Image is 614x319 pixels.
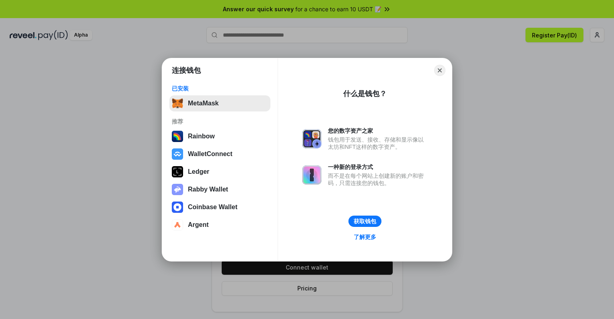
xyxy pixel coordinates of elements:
button: Ledger [169,164,270,180]
div: Rabby Wallet [188,186,228,193]
button: Close [434,65,445,76]
div: Coinbase Wallet [188,204,237,211]
button: WalletConnect [169,146,270,162]
button: 获取钱包 [348,216,381,227]
div: 钱包用于发送、接收、存储和显示像以太坊和NFT这样的数字资产。 [328,136,428,150]
div: 已安装 [172,85,268,92]
img: svg+xml,%3Csvg%20width%3D%2228%22%20height%3D%2228%22%20viewBox%3D%220%200%2028%2028%22%20fill%3D... [172,219,183,231]
div: 一种新的登录方式 [328,163,428,171]
img: svg+xml,%3Csvg%20width%3D%2228%22%20height%3D%2228%22%20viewBox%3D%220%200%2028%2028%22%20fill%3D... [172,202,183,213]
img: svg+xml,%3Csvg%20fill%3D%22none%22%20height%3D%2233%22%20viewBox%3D%220%200%2035%2033%22%20width%... [172,98,183,109]
img: svg+xml,%3Csvg%20xmlns%3D%22http%3A%2F%2Fwww.w3.org%2F2000%2Fsvg%22%20width%3D%2228%22%20height%3... [172,166,183,177]
a: 了解更多 [349,232,381,242]
button: Rabby Wallet [169,181,270,198]
div: Ledger [188,168,209,175]
button: MetaMask [169,95,270,111]
img: svg+xml,%3Csvg%20xmlns%3D%22http%3A%2F%2Fwww.w3.org%2F2000%2Fsvg%22%20fill%3D%22none%22%20viewBox... [302,129,321,148]
img: svg+xml,%3Csvg%20xmlns%3D%22http%3A%2F%2Fwww.w3.org%2F2000%2Fsvg%22%20fill%3D%22none%22%20viewBox... [302,165,321,185]
div: 获取钱包 [354,218,376,225]
div: 您的数字资产之家 [328,127,428,134]
button: Argent [169,217,270,233]
div: Rainbow [188,133,215,140]
div: 而不是在每个网站上创建新的账户和密码，只需连接您的钱包。 [328,172,428,187]
img: svg+xml,%3Csvg%20width%3D%22120%22%20height%3D%22120%22%20viewBox%3D%220%200%20120%20120%22%20fil... [172,131,183,142]
img: svg+xml,%3Csvg%20width%3D%2228%22%20height%3D%2228%22%20viewBox%3D%220%200%2028%2028%22%20fill%3D... [172,148,183,160]
div: Argent [188,221,209,228]
div: 什么是钱包？ [343,89,387,99]
div: WalletConnect [188,150,233,158]
button: Coinbase Wallet [169,199,270,215]
div: MetaMask [188,100,218,107]
button: Rainbow [169,128,270,144]
img: svg+xml,%3Csvg%20xmlns%3D%22http%3A%2F%2Fwww.w3.org%2F2000%2Fsvg%22%20fill%3D%22none%22%20viewBox... [172,184,183,195]
div: 了解更多 [354,233,376,241]
h1: 连接钱包 [172,66,201,75]
div: 推荐 [172,118,268,125]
